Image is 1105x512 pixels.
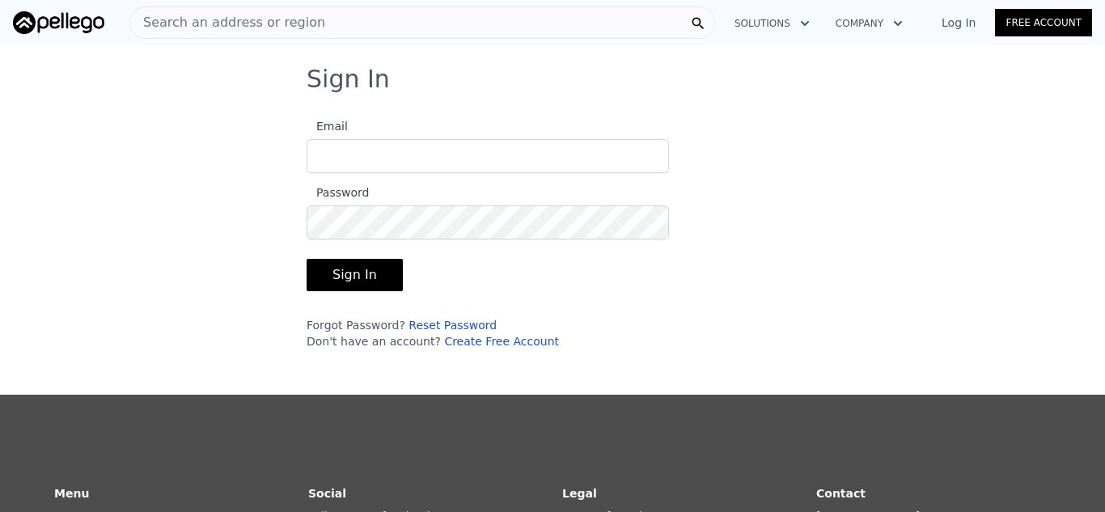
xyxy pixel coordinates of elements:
[995,9,1092,36] a: Free Account
[130,13,325,32] span: Search an address or region
[54,487,89,500] strong: Menu
[722,9,823,38] button: Solutions
[409,319,497,332] a: Reset Password
[307,317,669,349] div: Forgot Password? Don't have an account?
[307,259,403,291] button: Sign In
[307,120,348,133] span: Email
[307,139,669,173] input: Email
[823,9,916,38] button: Company
[307,186,369,199] span: Password
[307,205,669,239] input: Password
[13,11,104,34] img: Pellego
[308,487,346,500] strong: Social
[562,487,597,500] strong: Legal
[816,487,866,500] strong: Contact
[307,65,798,94] h3: Sign In
[444,335,559,348] a: Create Free Account
[922,15,995,31] a: Log In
